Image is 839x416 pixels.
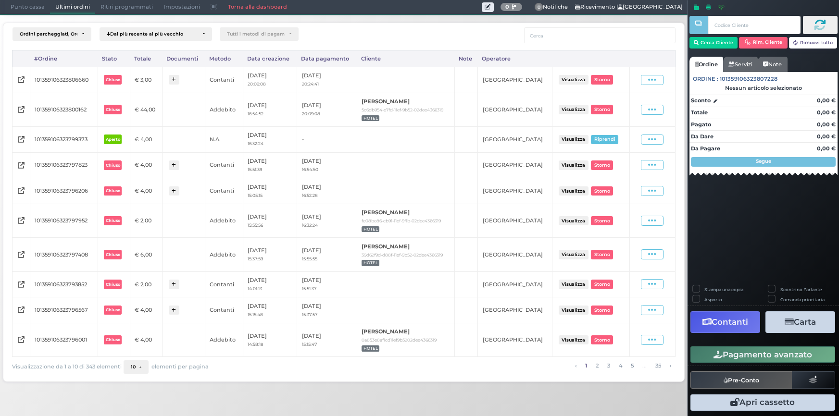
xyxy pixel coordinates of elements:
[297,126,357,152] td: -
[559,335,589,344] button: Visualizza
[593,360,601,371] a: alla pagina 2
[106,188,120,193] b: Chiuso
[205,152,243,178] td: Contanti
[690,394,835,411] button: Apri cassetto
[30,67,98,93] td: 101359106323806660
[478,93,552,126] td: [GEOGRAPHIC_DATA]
[691,121,711,128] strong: Pagato
[478,50,552,67] div: Operatore
[205,93,243,126] td: Addebito
[30,297,98,323] td: 101359106323796567
[106,307,120,312] b: Chiuso
[591,160,613,170] button: Storno
[248,167,262,172] small: 15:51:39
[106,77,120,82] b: Chiuso
[691,109,708,116] strong: Totale
[30,323,98,356] td: 101359106323796001
[559,306,589,315] button: Visualizza
[559,160,589,170] button: Visualizza
[817,109,836,116] strong: 0,00 €
[248,342,263,347] small: 14:58:18
[817,121,836,128] strong: 0,00 €
[591,186,613,196] button: Storno
[163,50,205,67] div: Documenti
[50,0,95,14] span: Ultimi ordini
[243,67,297,93] td: [DATE]
[205,126,243,152] td: N.A.
[572,360,579,371] a: pagina precedente
[690,346,835,363] button: Pagamento avanzato
[559,75,589,84] button: Visualizza
[690,371,792,389] button: Pre-Conto
[691,133,714,140] strong: Da Dare
[455,50,478,67] div: Note
[243,50,297,67] div: Data creazione
[758,57,787,72] a: Note
[130,238,162,271] td: € 6,00
[780,286,822,293] label: Scontrino Parlante
[817,145,836,152] strong: 0,00 €
[30,152,98,178] td: 101359106323797823
[689,37,738,49] button: Cerca Cliente
[591,105,613,114] button: Storno
[616,360,625,371] a: alla pagina 4
[130,178,162,204] td: € 4,00
[30,93,98,126] td: 101359106323800162
[205,50,243,67] div: Metodo
[243,271,297,297] td: [DATE]
[693,75,718,83] span: Ordine :
[130,50,162,67] div: Totale
[243,152,297,178] td: [DATE]
[205,178,243,204] td: Contanti
[591,280,613,289] button: Storno
[297,50,357,67] div: Data pagamento
[362,345,379,352] span: HOTEL
[124,360,149,374] button: 10
[302,256,317,261] small: 15:55:55
[130,67,162,93] td: € 3,00
[591,75,613,84] button: Storno
[159,0,205,14] span: Impostazioni
[362,218,441,223] small: fe08be86-cb91-11ef-9f1b-02dee4366319
[559,186,589,196] button: Visualizza
[628,360,636,371] a: alla pagina 5
[248,141,263,146] small: 16:32:24
[362,328,410,335] b: [PERSON_NAME]
[243,178,297,204] td: [DATE]
[30,204,98,237] td: 101359106323797952
[297,297,357,323] td: [DATE]
[106,163,120,168] b: Chiuso
[689,85,838,91] div: Nessun articolo selezionato
[765,311,835,333] button: Carta
[559,216,589,225] button: Visualizza
[524,27,676,43] input: Cerca
[297,238,357,271] td: [DATE]
[604,360,613,371] a: alla pagina 3
[591,306,613,315] button: Storno
[130,152,162,178] td: € 4,00
[559,105,589,114] button: Visualizza
[243,297,297,323] td: [DATE]
[297,271,357,297] td: [DATE]
[243,204,297,237] td: [DATE]
[362,209,410,216] b: [PERSON_NAME]
[505,3,509,10] b: 0
[30,238,98,271] td: 101359106323797408
[789,37,838,49] button: Rimuovi tutto
[302,342,317,347] small: 15:15:47
[756,158,771,164] strong: Segue
[248,222,263,228] small: 15:55:56
[691,97,711,105] strong: Sconto
[297,323,357,356] td: [DATE]
[227,31,285,37] div: Tutti i metodi di pagamento
[205,238,243,271] td: Addebito
[297,204,357,237] td: [DATE]
[362,107,443,112] small: 5c6db954-e7fd-11ef-9b52-02dee4366319
[106,252,120,257] b: Chiuso
[297,152,357,178] td: [DATE]
[248,111,263,116] small: 16:54:52
[297,93,357,126] td: [DATE]
[652,360,664,371] a: alla pagina 35
[297,67,357,93] td: [DATE]
[478,238,552,271] td: [GEOGRAPHIC_DATA]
